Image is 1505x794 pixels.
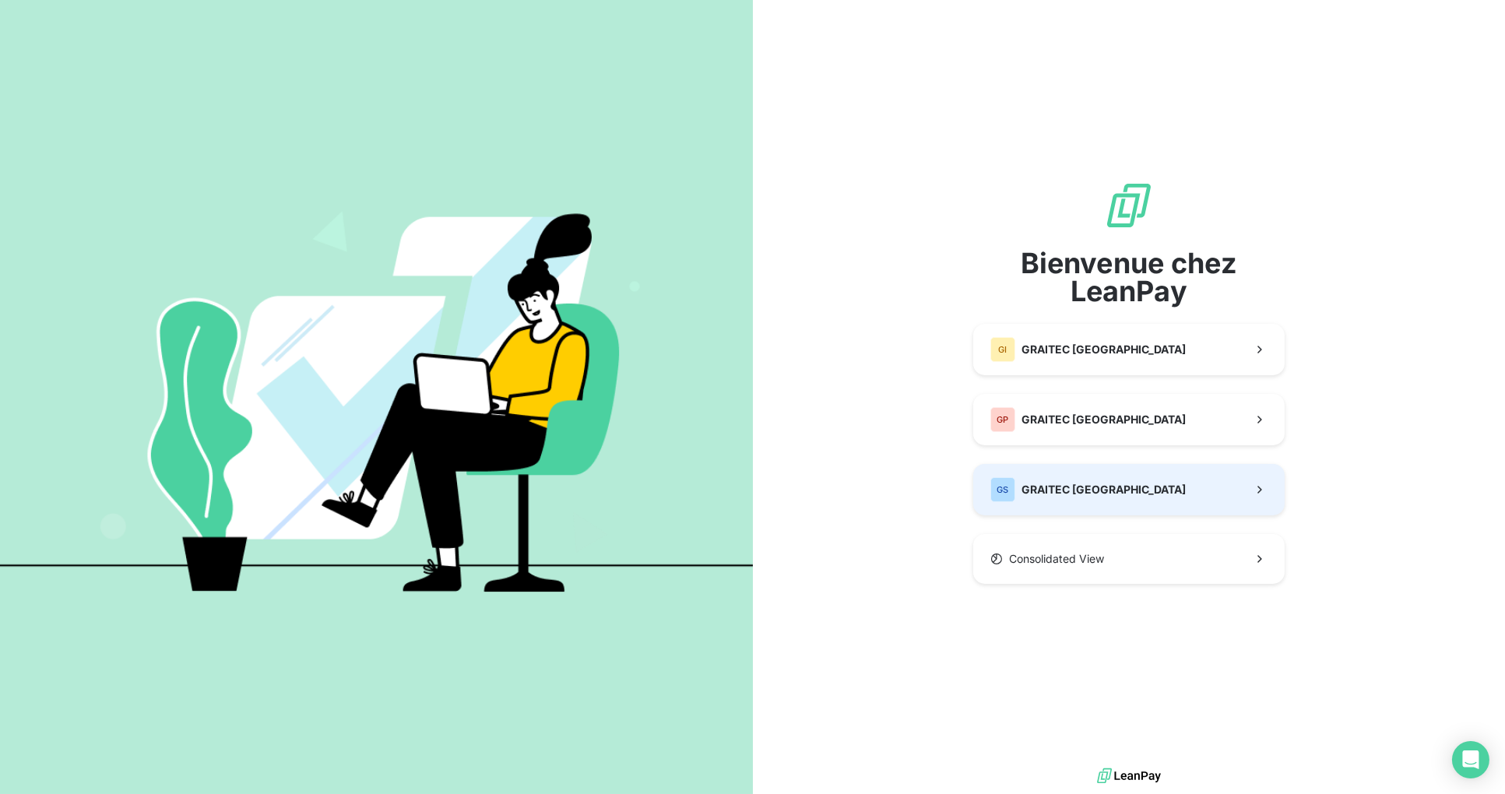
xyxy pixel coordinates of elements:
[1097,764,1161,788] img: logo
[1104,181,1154,230] img: logo sigle
[990,407,1015,432] div: GP
[973,324,1285,375] button: GIGRAITEC [GEOGRAPHIC_DATA]
[1022,412,1186,427] span: GRAITEC [GEOGRAPHIC_DATA]
[973,534,1285,584] button: Consolidated View
[990,477,1015,502] div: GS
[990,337,1015,362] div: GI
[973,464,1285,515] button: GSGRAITEC [GEOGRAPHIC_DATA]
[1022,342,1186,357] span: GRAITEC [GEOGRAPHIC_DATA]
[1452,741,1489,778] div: Open Intercom Messenger
[1022,482,1186,497] span: GRAITEC [GEOGRAPHIC_DATA]
[1009,551,1104,567] span: Consolidated View
[973,249,1285,305] span: Bienvenue chez LeanPay
[973,394,1285,445] button: GPGRAITEC [GEOGRAPHIC_DATA]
